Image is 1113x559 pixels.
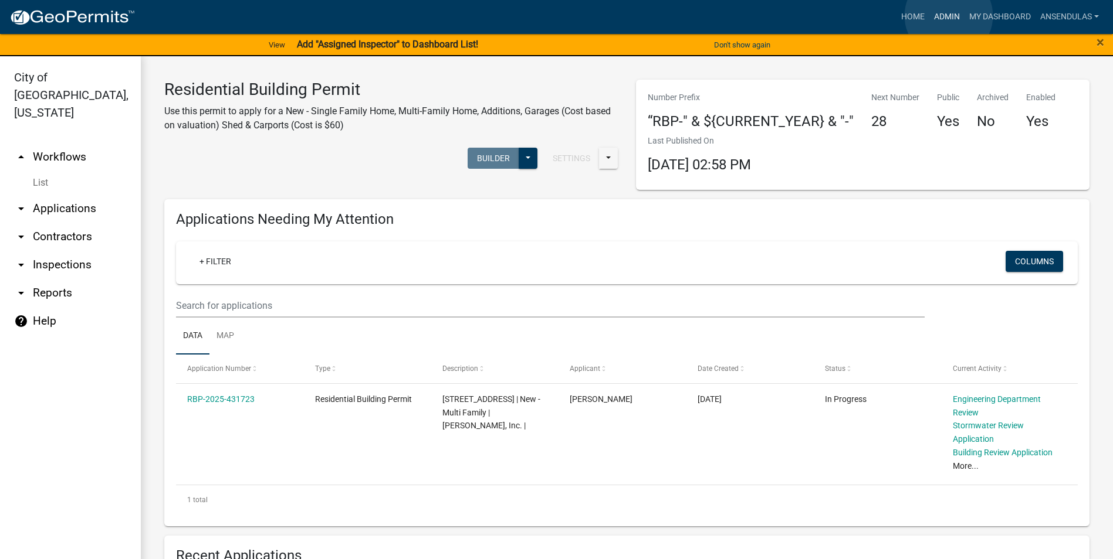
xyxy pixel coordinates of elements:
h4: 28 [871,113,919,130]
button: Builder [468,148,519,169]
a: Data [176,318,209,355]
span: In Progress [825,394,867,404]
button: Settings [543,148,600,169]
h4: Yes [937,113,959,130]
h3: Residential Building Permit [164,80,618,100]
button: Columns [1006,251,1063,272]
a: Admin [929,6,965,28]
a: + Filter [190,251,241,272]
h4: “RBP-" & ${CURRENT_YEAR} & "-" [648,113,854,130]
strong: Add "Assigned Inspector" to Dashboard List! [297,39,478,50]
span: Type [315,364,330,373]
h4: Applications Needing My Attention [176,211,1078,228]
h4: No [977,113,1009,130]
datatable-header-cell: Current Activity [942,355,1069,383]
a: Home [897,6,929,28]
i: arrow_drop_down [14,202,28,216]
datatable-header-cell: Applicant [559,355,686,383]
i: arrow_drop_down [14,286,28,300]
i: help [14,314,28,328]
datatable-header-cell: Description [431,355,559,383]
i: arrow_drop_up [14,150,28,164]
p: Last Published On [648,135,751,147]
a: Map [209,318,241,355]
span: Current Activity [953,364,1002,373]
input: Search for applications [176,294,925,318]
span: Application Number [187,364,251,373]
a: More... [953,461,979,471]
p: Enabled [1026,91,1056,104]
datatable-header-cell: Type [303,355,431,383]
span: Zac Rosenow [570,394,632,404]
span: Residential Building Permit [315,394,412,404]
span: [DATE] 02:58 PM [648,156,751,173]
a: View [264,35,290,54]
span: 1400 6TH ST N | New - Multi Family | Kuepers, Inc. | [442,394,540,431]
a: Engineering Department Review [953,394,1041,417]
p: Use this permit to apply for a New - Single Family Home, Multi-Family Home, Additions, Garages (C... [164,104,618,132]
p: Archived [977,91,1009,104]
datatable-header-cell: Application Number [176,355,303,383]
p: Public [937,91,959,104]
p: Next Number [871,91,919,104]
span: 06/05/2025 [698,394,722,404]
button: Don't show again [709,35,775,54]
div: 1 total [176,485,1078,514]
datatable-header-cell: Status [814,355,941,383]
a: RBP-2025-431723 [187,394,255,404]
span: Applicant [570,364,600,373]
i: arrow_drop_down [14,230,28,244]
a: My Dashboard [965,6,1036,28]
a: Stormwater Review Application [953,421,1024,444]
p: Number Prefix [648,91,854,104]
a: ansendulas [1036,6,1104,28]
span: Status [825,364,845,373]
h4: Yes [1026,113,1056,130]
a: Building Review Application [953,448,1053,457]
datatable-header-cell: Date Created [686,355,814,383]
span: Description [442,364,478,373]
span: Date Created [698,364,739,373]
button: Close [1097,35,1104,49]
span: × [1097,34,1104,50]
i: arrow_drop_down [14,258,28,272]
